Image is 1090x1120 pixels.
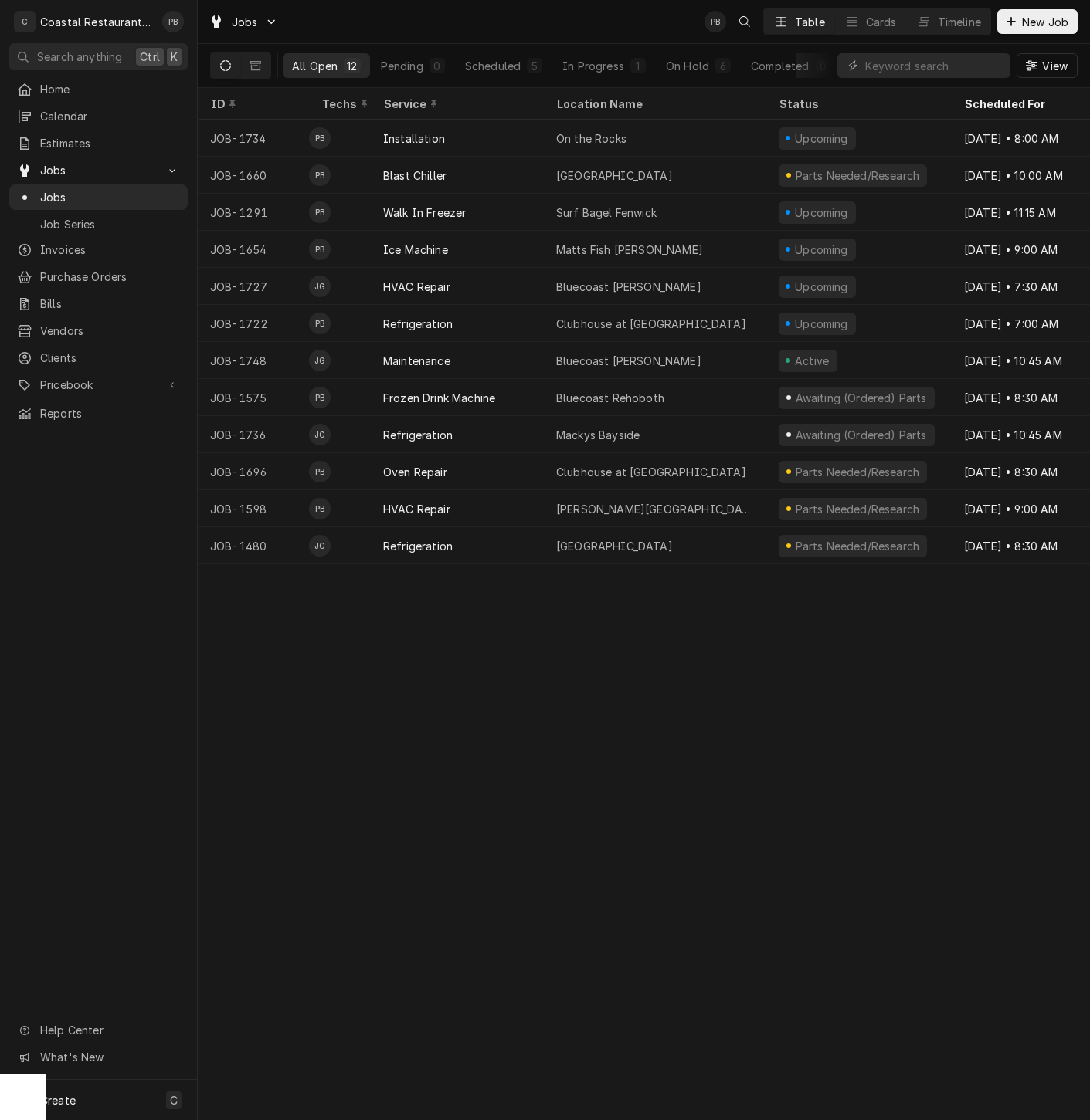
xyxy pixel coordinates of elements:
div: All Open [292,58,338,74]
span: Jobs [40,162,157,178]
div: Awaiting (Ordered) Parts [793,427,928,443]
span: View [1039,58,1071,74]
div: Pending [381,58,423,74]
a: Go to Pricebook [9,372,188,398]
div: Clubhouse at [GEOGRAPHIC_DATA] [556,316,746,332]
div: Cards [866,14,897,30]
div: PB [309,127,331,149]
a: Calendar [9,103,188,129]
div: James Gatton's Avatar [309,535,331,557]
div: JOB-1660 [198,157,309,194]
div: 0 [433,58,442,74]
div: C [14,11,36,32]
span: Purchase Orders [40,269,180,285]
button: Search anythingCtrlK [9,43,188,70]
div: JOB-1598 [198,490,309,527]
div: JG [309,535,331,557]
div: Phill Blush's Avatar [162,11,184,32]
div: On Hold [666,58,709,74]
div: 5 [530,58,539,74]
div: Phill Blush's Avatar [309,201,331,223]
a: Go to What's New [9,1044,188,1070]
div: Clubhouse at [GEOGRAPHIC_DATA] [556,464,746,480]
div: [GEOGRAPHIC_DATA] [556,538,673,554]
div: Bluecoast [PERSON_NAME] [556,279,701,295]
div: JOB-1748 [198,342,309,379]
div: JOB-1722 [198,305,309,342]
div: Surf Bagel Fenwick [556,205,657,221]
a: Go to Help Center [9,1017,188,1043]
div: Timeline [938,14,981,30]
span: What's New [40,1049,178,1065]
span: Vendors [40,323,180,339]
div: Upcoming [793,130,851,147]
div: Scheduled [465,58,521,74]
a: Go to Jobs [9,157,188,183]
div: 1 [633,58,643,74]
div: Phill Blush's Avatar [309,164,331,186]
div: PB [309,498,331,519]
div: On the Rocks [556,130,626,147]
div: PB [309,313,331,334]
span: Reports [40,405,180,421]
span: Home [40,81,180,97]
div: HVAC Repair [383,501,450,517]
a: Bills [9,291,188,316]
div: JG [309,350,331,371]
div: [PERSON_NAME][GEOGRAPHIC_DATA] [556,501,754,517]
div: PB [705,11,726,32]
span: Help Center [40,1022,178,1038]
div: Parts Needed/Research [793,538,921,554]
div: Bluecoast Rehoboth [556,390,664,406]
div: Completed [751,58,809,74]
div: Phill Blush's Avatar [705,11,726,32]
div: Service [383,96,528,112]
div: PB [309,461,331,482]
input: Keyword search [865,53,1003,78]
div: 12 [347,58,357,74]
a: Estimates [9,130,188,156]
div: Mackys Bayside [556,427,640,443]
div: Maintenance [383,353,450,369]
div: PB [309,164,331,186]
div: Phill Blush's Avatar [309,127,331,149]
span: Ctrl [140,49,160,65]
div: Matts Fish [PERSON_NAME] [556,242,703,258]
div: Upcoming [793,242,851,258]
div: Refrigeration [383,427,453,443]
a: Go to Jobs [202,9,284,35]
a: Invoices [9,237,188,262]
div: Awaiting (Ordered) Parts [793,390,928,406]
div: Upcoming [793,205,851,221]
div: Coastal Restaurant Repair [40,14,154,30]
div: Refrigeration [383,316,453,332]
a: Vendors [9,318,188,343]
div: James Gatton's Avatar [309,424,331,445]
div: Refrigeration [383,538,453,554]
div: Parts Needed/Research [793,464,921,480]
div: Active [793,353,831,369]
div: Parts Needed/Research [793,501,921,517]
div: Phill Blush's Avatar [309,239,331,260]
div: Walk In Freezer [383,205,466,221]
div: Parts Needed/Research [793,167,921,184]
div: JOB-1291 [198,194,309,231]
div: Phill Blush's Avatar [309,498,331,519]
div: JG [309,276,331,297]
button: View [1017,53,1078,78]
div: JOB-1575 [198,379,309,416]
div: James Gatton's Avatar [309,276,331,297]
div: JOB-1734 [198,120,309,157]
div: Techs [321,96,369,112]
div: In Progress [562,58,624,74]
div: JOB-1727 [198,268,309,305]
div: PB [309,387,331,408]
div: Oven Repair [383,464,447,480]
div: Table [795,14,825,30]
div: Status [779,96,936,112]
div: HVAC Repair [383,279,450,295]
div: James Gatton's Avatar [309,350,331,371]
div: Phill Blush's Avatar [309,461,331,482]
div: PB [309,239,331,260]
a: Jobs [9,184,188,210]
